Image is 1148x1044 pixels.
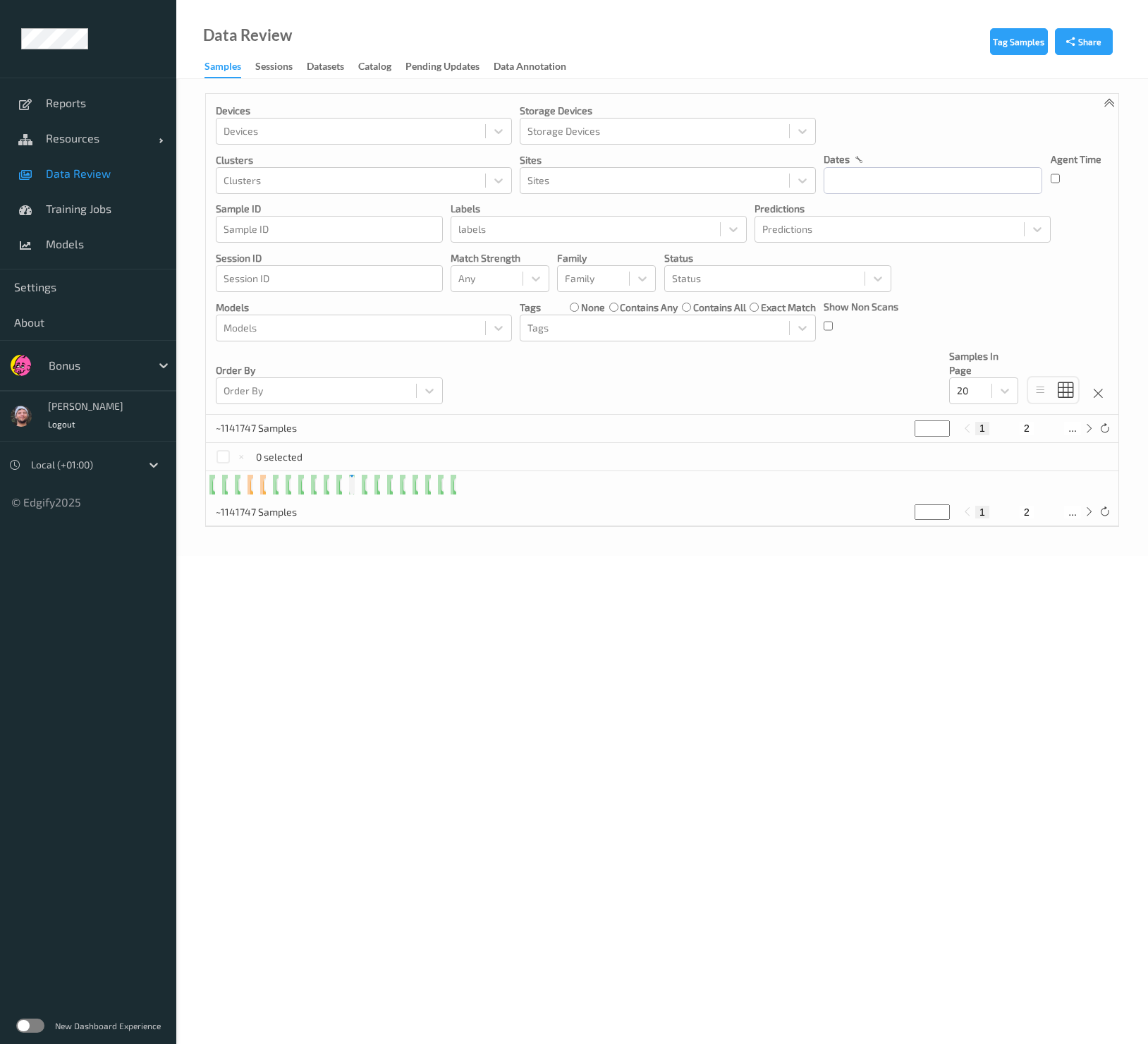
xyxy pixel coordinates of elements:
[990,28,1048,55] button: Tag Samples
[494,59,566,77] div: Data Annotation
[204,57,255,78] a: Samples
[216,505,322,519] p: ~1141747 Samples
[216,251,443,265] p: Session ID
[1064,506,1081,518] button: ...
[216,104,512,118] p: Devices
[203,28,292,42] div: Data Review
[358,59,391,77] div: Catalog
[216,202,443,216] p: Sample ID
[494,57,580,77] a: Data Annotation
[761,301,816,315] label: exact match
[1020,506,1034,518] button: 2
[216,421,322,435] p: ~1141747 Samples
[451,251,549,265] p: Match Strength
[1055,28,1113,55] button: Share
[307,57,358,77] a: Datasets
[405,57,494,77] a: Pending Updates
[358,57,405,77] a: Catalog
[204,59,241,78] div: Samples
[975,506,989,518] button: 1
[693,301,746,315] label: contains all
[216,363,443,377] p: Order By
[557,251,656,265] p: Family
[520,301,541,315] p: Tags
[405,59,480,77] div: Pending Updates
[520,153,816,167] p: Sites
[216,153,512,167] p: Clusters
[1051,152,1101,166] p: Agent Time
[255,59,293,77] div: Sessions
[307,59,344,77] div: Datasets
[1020,422,1034,435] button: 2
[824,152,850,166] p: dates
[255,57,307,77] a: Sessions
[581,301,605,315] label: none
[216,301,512,315] p: Models
[824,300,898,314] p: Show Non Scans
[664,251,891,265] p: Status
[1064,422,1081,435] button: ...
[975,422,989,435] button: 1
[755,202,1051,216] p: Predictions
[620,301,678,315] label: contains any
[451,202,747,216] p: labels
[949,349,1018,377] p: Samples In Page
[520,104,816,118] p: Storage Devices
[256,450,303,464] p: 0 selected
